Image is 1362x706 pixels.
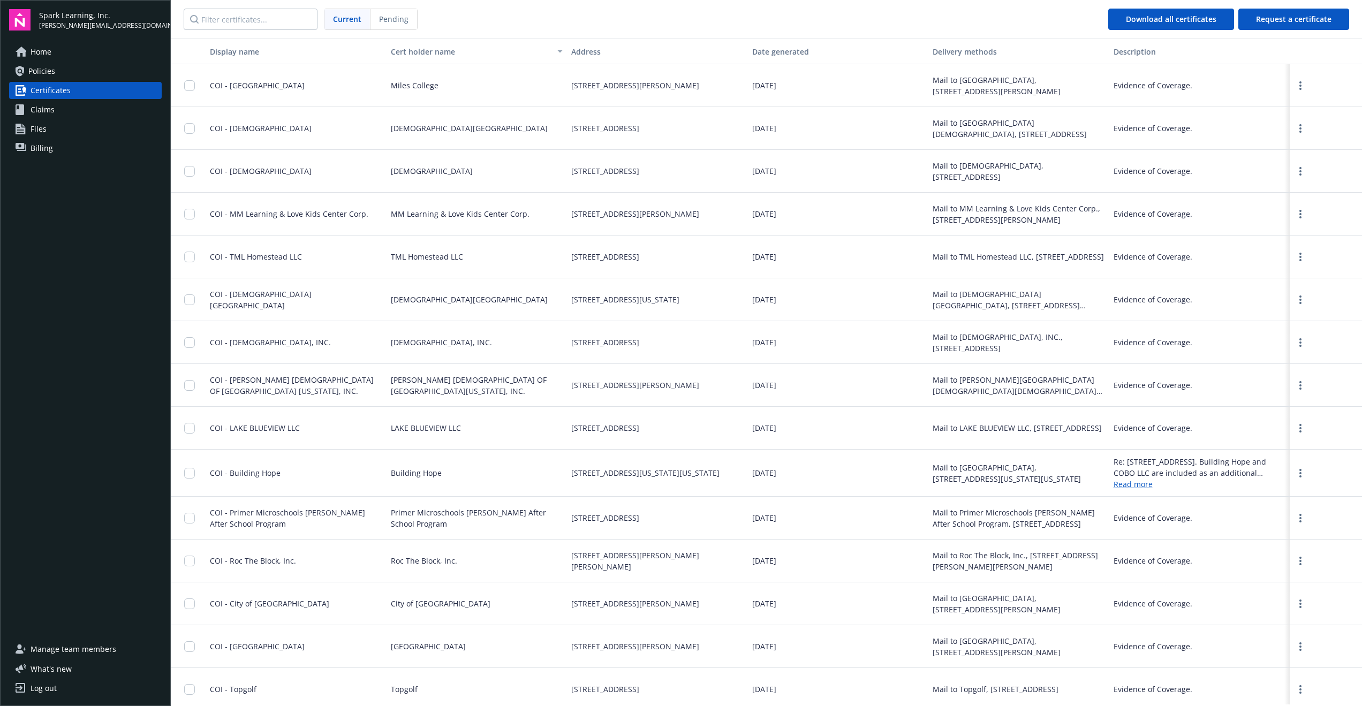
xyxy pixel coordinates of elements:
span: [DATE] [752,684,776,695]
span: Current [333,13,361,25]
img: navigator-logo.svg [9,9,31,31]
div: Mail to [GEOGRAPHIC_DATA], [STREET_ADDRESS][US_STATE][US_STATE] [933,462,1105,484]
a: more [1294,122,1307,135]
span: Home [31,43,51,60]
span: What ' s new [31,663,72,674]
span: [PERSON_NAME][EMAIL_ADDRESS][DOMAIN_NAME] [39,21,162,31]
a: more [1294,379,1307,392]
a: more [1294,208,1307,221]
span: MM Learning & Love Kids Center Corp. [391,208,529,219]
span: COI - [GEOGRAPHIC_DATA] [210,80,305,90]
span: [DATE] [752,512,776,523]
div: Mail to [DEMOGRAPHIC_DATA], [STREET_ADDRESS] [933,160,1105,183]
div: Evidence of Coverage. [1114,337,1192,348]
span: [STREET_ADDRESS][PERSON_NAME] [571,379,699,391]
div: Mail to LAKE BLUEVIEW LLC, [STREET_ADDRESS] [933,422,1102,434]
button: Cert holder name [387,39,567,64]
span: [GEOGRAPHIC_DATA] [391,641,466,652]
span: COI - [GEOGRAPHIC_DATA] [210,641,305,651]
div: Date generated [752,46,925,57]
span: [STREET_ADDRESS][PERSON_NAME] [571,598,699,609]
span: Download all certificates [1126,14,1216,24]
span: COI - Primer Microschools [PERSON_NAME] After School Program [210,507,365,529]
input: Toggle Row Selected [184,598,195,609]
div: Evidence of Coverage. [1114,598,1192,609]
input: Toggle Row Selected [184,641,195,652]
span: Spark Learning, Inc. [39,10,162,21]
div: Evidence of Coverage. [1114,208,1192,219]
div: Evidence of Coverage. [1114,165,1192,177]
a: more [1294,293,1307,306]
span: COI - [DEMOGRAPHIC_DATA], INC. [210,337,331,347]
span: Claims [31,101,55,118]
a: more [1294,597,1307,610]
span: COI - [PERSON_NAME] [DEMOGRAPHIC_DATA] OF [GEOGRAPHIC_DATA] [US_STATE], INC. [210,375,374,396]
span: [DATE] [752,641,776,652]
span: [DATE] [752,208,776,219]
span: [STREET_ADDRESS] [571,251,639,262]
div: Mail to [GEOGRAPHIC_DATA], [STREET_ADDRESS][PERSON_NAME] [933,593,1105,615]
div: Evidence of Coverage. [1114,512,1192,523]
span: [STREET_ADDRESS][US_STATE][US_STATE] [571,467,720,479]
span: Manage team members [31,641,116,658]
span: COI - City of [GEOGRAPHIC_DATA] [210,598,329,609]
span: COI - Roc The Block, Inc. [210,556,296,566]
span: COI - Topgolf [210,684,256,694]
span: [DEMOGRAPHIC_DATA] [391,165,473,177]
button: Description [1109,39,1290,64]
span: Miles College [391,80,438,91]
div: Evidence of Coverage. [1114,294,1192,305]
span: [DATE] [752,422,776,434]
span: [STREET_ADDRESS][PERSON_NAME] [571,80,699,91]
div: Mail to [GEOGRAPHIC_DATA], [STREET_ADDRESS][PERSON_NAME] [933,635,1105,658]
input: Toggle Row Selected [184,209,195,219]
div: Mail to TML Homestead LLC, [STREET_ADDRESS] [933,251,1104,262]
span: [STREET_ADDRESS] [571,684,639,695]
div: Mail to MM Learning & Love Kids Center Corp., [STREET_ADDRESS][PERSON_NAME] [933,203,1105,225]
span: [DATE] [752,294,776,305]
span: [DATE] [752,251,776,262]
span: Policies [28,63,55,80]
span: [DATE] [752,123,776,134]
a: Claims [9,101,162,118]
span: [DATE] [752,165,776,177]
a: more [1294,250,1307,263]
span: TML Homestead LLC [391,251,463,262]
span: [DATE] [752,337,776,348]
span: COI - [DEMOGRAPHIC_DATA] [210,123,312,133]
div: Mail to [GEOGRAPHIC_DATA], [STREET_ADDRESS][PERSON_NAME] [933,74,1105,97]
span: Billing [31,140,53,157]
span: COI - LAKE BLUEVIEW LLC [210,423,300,433]
input: Toggle Row Selected [184,513,195,523]
div: Log out [31,680,57,697]
span: [DATE] [752,80,776,91]
div: Mail to Primer Microschools [PERSON_NAME] After School Program, [STREET_ADDRESS] [933,507,1105,529]
span: COI - Building Hope [210,468,281,478]
button: Display name [206,39,387,64]
input: Toggle Row Selected [184,684,195,695]
span: [STREET_ADDRESS] [571,165,639,177]
input: Toggle Row Selected [184,337,195,348]
span: [STREET_ADDRESS][US_STATE] [571,294,679,305]
a: Read more [1114,479,1286,490]
div: Mail to [PERSON_NAME][GEOGRAPHIC_DATA][DEMOGRAPHIC_DATA][DEMOGRAPHIC_DATA][US_STATE], INC., [STRE... [933,374,1105,397]
span: COI - [DEMOGRAPHIC_DATA][GEOGRAPHIC_DATA] [210,289,312,310]
input: Toggle Row Selected [184,252,195,262]
span: COI - [DEMOGRAPHIC_DATA] [210,166,312,176]
div: Mail to [DEMOGRAPHIC_DATA], INC., [STREET_ADDRESS] [933,331,1105,354]
span: [DEMOGRAPHIC_DATA][GEOGRAPHIC_DATA] [391,294,548,305]
div: Evidence of Coverage. [1114,123,1192,134]
div: Evidence of Coverage. [1114,641,1192,652]
span: [DEMOGRAPHIC_DATA][GEOGRAPHIC_DATA] [391,123,548,134]
button: Download all certificates [1108,9,1234,30]
span: [STREET_ADDRESS][PERSON_NAME] [571,208,699,219]
a: Home [9,43,162,60]
span: Request a certificate [1256,14,1331,24]
a: more [1294,79,1307,92]
div: Evidence of Coverage. [1114,422,1192,434]
button: Request a certificate [1238,9,1349,30]
span: [STREET_ADDRESS] [571,337,639,348]
span: [DATE] [752,379,776,391]
span: COI - MM Learning & Love Kids Center Corp. [210,209,368,219]
span: COI - TML Homestead LLC [210,252,302,262]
